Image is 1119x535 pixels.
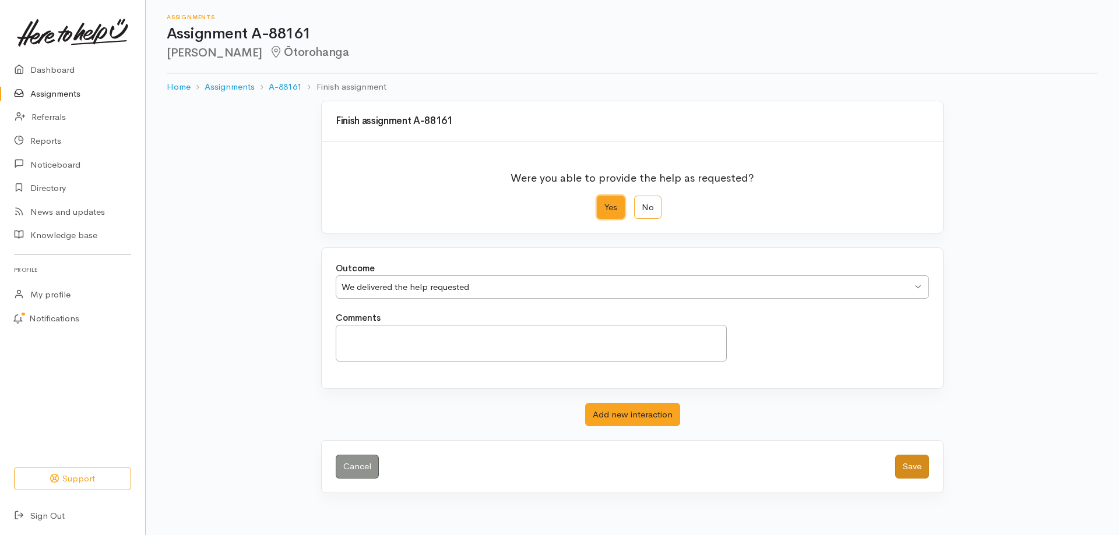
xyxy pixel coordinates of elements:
label: Yes [597,196,625,219]
h6: Profile [14,262,131,278]
h2: [PERSON_NAME] [167,46,1098,59]
nav: breadcrumb [167,73,1098,101]
a: Cancel [336,455,379,479]
button: Support [14,467,131,491]
a: Assignments [205,80,255,94]
h3: Finish assignment A-88161 [336,116,929,127]
div: We delivered the help requested [342,281,912,294]
label: Comments [336,311,381,325]
button: Add new interaction [585,403,680,427]
label: No [634,196,661,219]
label: Outcome [336,262,375,275]
a: A-88161 [269,80,302,94]
span: Ōtorohanga [269,45,349,59]
h6: Assignments [167,14,1098,20]
a: Home [167,80,191,94]
li: Finish assignment [302,80,386,94]
p: Were you able to provide the help as requested? [511,163,754,186]
button: Save [895,455,929,479]
h1: Assignment A-88161 [167,26,1098,42]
